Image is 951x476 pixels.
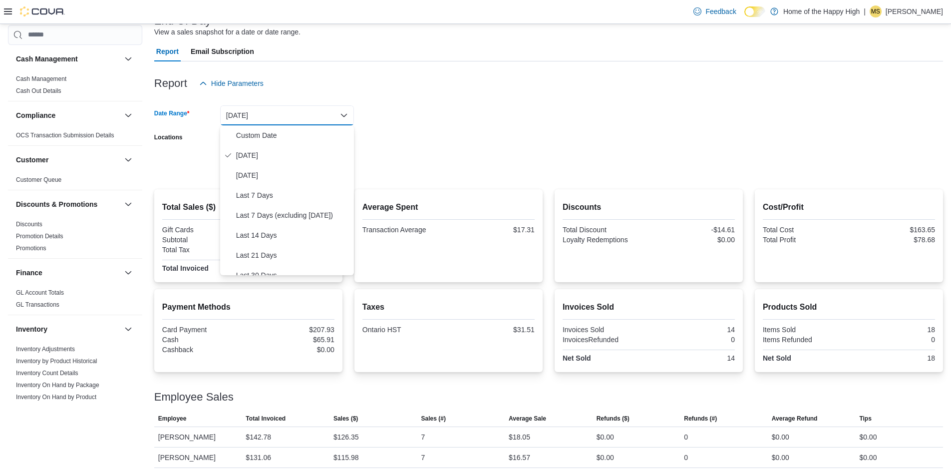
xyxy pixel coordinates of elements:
[859,431,877,443] div: $0.00
[162,346,247,354] div: Cashback
[563,354,591,362] strong: Net Sold
[16,346,75,353] a: Inventory Adjustments
[16,393,96,401] span: Inventory On Hand by Product
[158,415,187,423] span: Employee
[8,287,142,315] div: Finance
[421,431,425,443] div: 7
[362,326,447,334] div: Ontario HST
[236,129,350,141] span: Custom Date
[162,264,209,272] strong: Total Invoiced
[886,5,943,17] p: [PERSON_NAME]
[851,236,935,244] div: $78.68
[650,226,735,234] div: -$14.61
[154,109,190,117] label: Date Range
[783,5,860,17] p: Home of the Happy High
[650,236,735,244] div: $0.00
[236,269,350,281] span: Last 30 Days
[122,323,134,335] button: Inventory
[851,226,935,234] div: $163.65
[246,452,271,464] div: $131.06
[563,226,647,234] div: Total Discount
[772,415,818,423] span: Average Refund
[851,336,935,344] div: 0
[16,394,96,401] a: Inventory On Hand by Product
[162,246,247,254] div: Total Tax
[16,75,66,83] span: Cash Management
[20,6,65,16] img: Cova
[236,149,350,161] span: [DATE]
[16,232,63,240] span: Promotion Details
[763,226,847,234] div: Total Cost
[689,1,740,21] a: Feedback
[563,326,647,334] div: Invoices Sold
[744,6,765,17] input: Dark Mode
[871,5,880,17] span: MS
[162,301,334,313] h2: Payment Methods
[16,155,48,165] h3: Customer
[16,87,61,95] span: Cash Out Details
[16,268,42,278] h3: Finance
[763,236,847,244] div: Total Profit
[763,326,847,334] div: Items Sold
[563,336,647,344] div: InvoicesRefunded
[16,54,78,64] h3: Cash Management
[154,77,187,89] h3: Report
[16,199,97,209] h3: Discounts & Promotions
[870,5,882,17] div: Matthew Sanchez
[421,452,425,464] div: 7
[333,415,358,423] span: Sales ($)
[597,452,614,464] div: $0.00
[333,431,359,443] div: $126.35
[16,110,120,120] button: Compliance
[16,268,120,278] button: Finance
[122,198,134,210] button: Discounts & Promotions
[509,452,530,464] div: $16.57
[16,301,59,308] a: GL Transactions
[362,301,535,313] h2: Taxes
[191,41,254,61] span: Email Subscription
[650,326,735,334] div: 14
[211,78,264,88] span: Hide Parameters
[236,229,350,241] span: Last 14 Days
[122,154,134,166] button: Customer
[864,5,866,17] p: |
[563,301,735,313] h2: Invoices Sold
[16,54,120,64] button: Cash Management
[16,87,61,94] a: Cash Out Details
[16,244,46,252] span: Promotions
[450,326,535,334] div: $31.51
[122,53,134,65] button: Cash Management
[859,415,871,423] span: Tips
[250,326,334,334] div: $207.93
[763,301,935,313] h2: Products Sold
[154,427,242,447] div: [PERSON_NAME]
[16,301,59,309] span: GL Transactions
[250,336,334,344] div: $65.91
[16,75,66,82] a: Cash Management
[16,381,99,389] span: Inventory On Hand by Package
[236,189,350,201] span: Last 7 Days
[154,391,234,403] h3: Employee Sales
[362,226,447,234] div: Transaction Average
[154,27,301,37] div: View a sales snapshot for a date or date range.
[509,415,546,423] span: Average Sale
[16,233,63,240] a: Promotion Details
[650,354,735,362] div: 14
[763,201,935,213] h2: Cost/Profit
[16,324,47,334] h3: Inventory
[16,155,120,165] button: Customer
[16,289,64,296] a: GL Account Totals
[16,221,42,228] a: Discounts
[220,125,354,275] div: Select listbox
[162,336,247,344] div: Cash
[154,133,183,141] label: Locations
[16,199,120,209] button: Discounts & Promotions
[220,105,354,125] button: [DATE]
[705,6,736,16] span: Feedback
[597,431,614,443] div: $0.00
[246,431,271,443] div: $142.78
[684,431,688,443] div: 0
[154,448,242,468] div: [PERSON_NAME]
[563,201,735,213] h2: Discounts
